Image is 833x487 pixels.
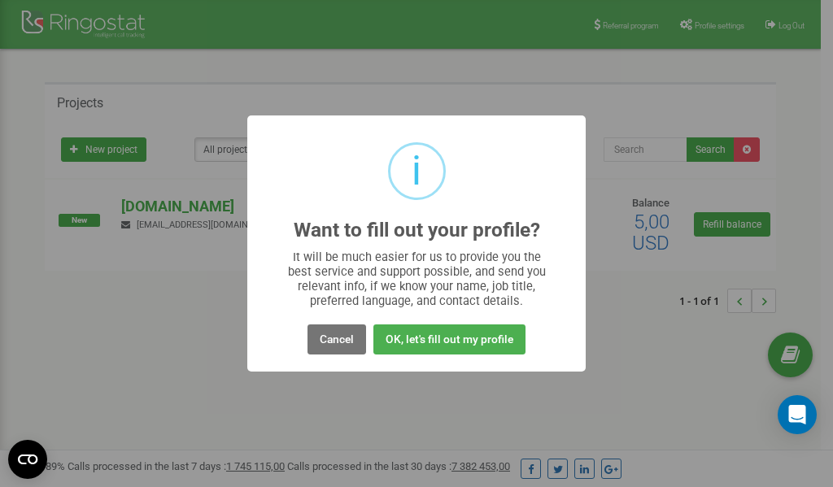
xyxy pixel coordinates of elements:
button: Cancel [307,324,366,354]
h2: Want to fill out your profile? [294,220,540,241]
div: It will be much easier for us to provide you the best service and support possible, and send you ... [280,250,554,308]
button: OK, let's fill out my profile [373,324,526,354]
div: i [412,145,421,198]
div: Open Intercom Messenger [778,395,817,434]
button: Open CMP widget [8,440,47,479]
